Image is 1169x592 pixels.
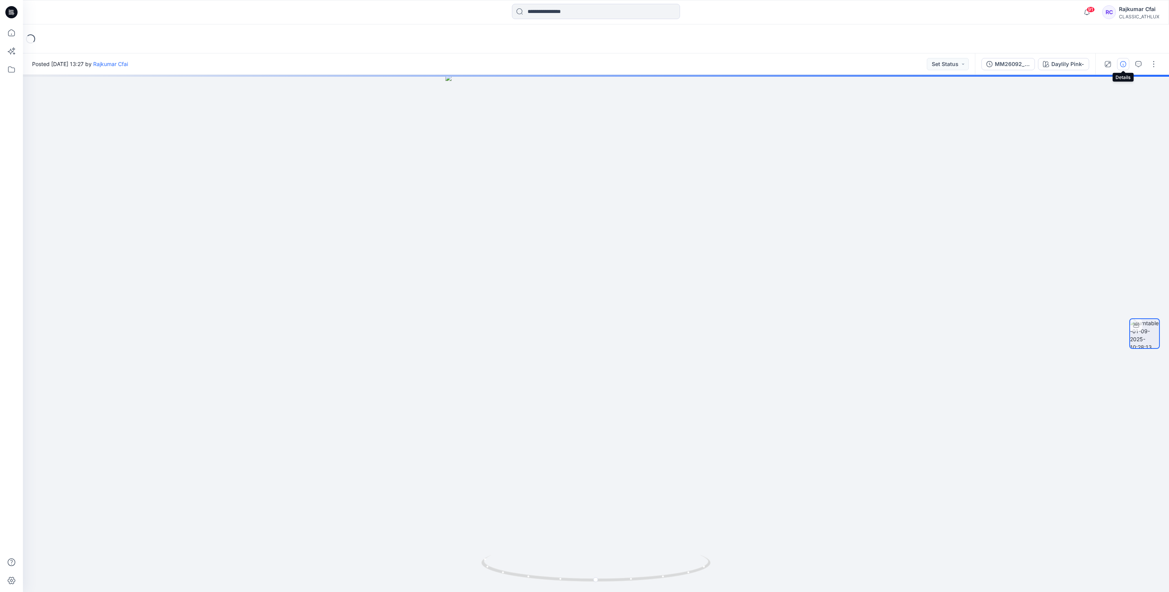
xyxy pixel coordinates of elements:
[1102,5,1116,19] div: RC
[1117,58,1129,70] button: Details
[32,60,128,68] span: Posted [DATE] 13:27 by
[1119,14,1159,19] div: CLASSIC_ATHLUX
[93,61,128,67] a: Rajkumar Cfai
[1119,5,1159,14] div: Rajkumar Cfai
[995,60,1030,68] div: MM26092_ADM_WOMENS ESSENTIAL TEE WITH CURVED HEM
[1130,319,1159,348] img: turntable-01-09-2025-10:28:13
[1051,60,1084,68] div: Daylily Pink-
[1038,58,1089,70] button: Daylily Pink-
[981,58,1035,70] button: MM26092_ADM_WOMENS ESSENTIAL TEE WITH CURVED HEM
[1086,6,1095,13] span: 91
